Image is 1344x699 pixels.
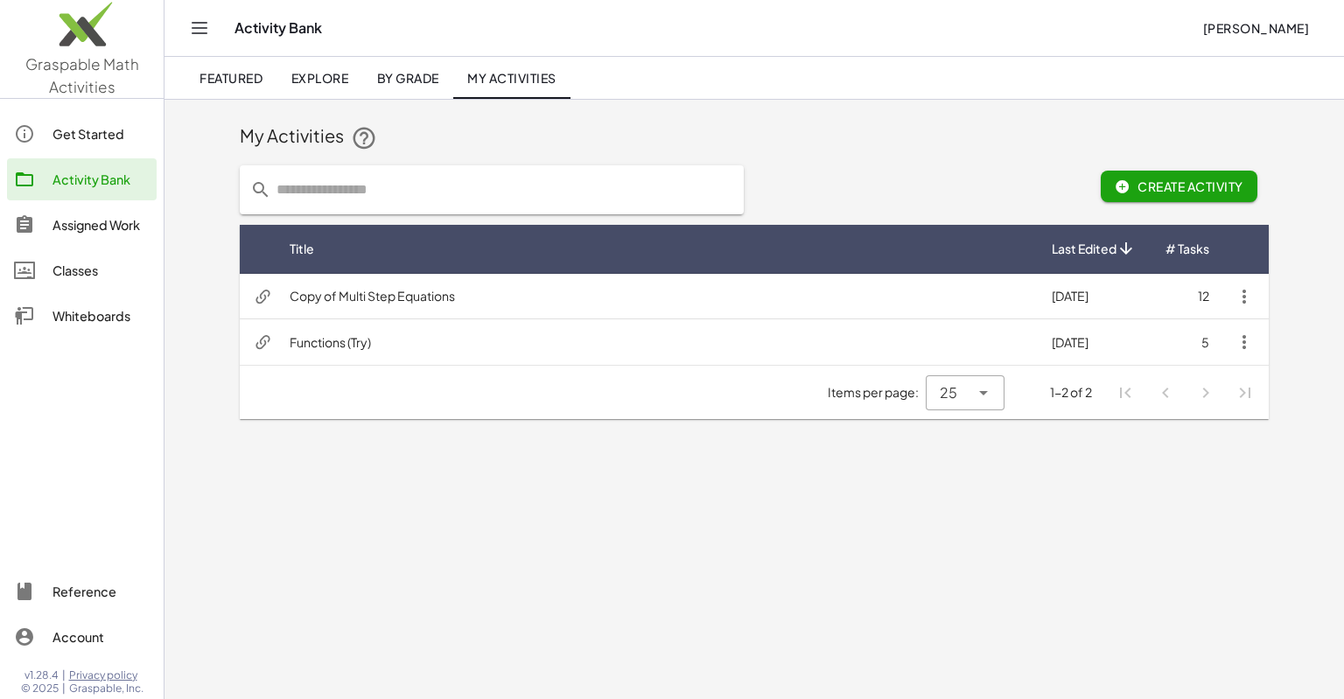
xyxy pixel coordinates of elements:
td: 5 [1151,319,1223,365]
span: Title [290,240,314,258]
td: [DATE] [1038,274,1151,319]
div: Reference [52,581,150,602]
td: Copy of Multi Step Equations [276,274,1038,319]
div: My Activities [240,123,1269,151]
span: | [62,668,66,682]
span: v1.28.4 [24,668,59,682]
td: [DATE] [1038,319,1151,365]
span: Graspable Math Activities [25,54,139,96]
span: Explore [290,70,348,86]
a: Account [7,616,157,658]
a: Privacy policy [69,668,143,682]
a: Classes [7,249,157,291]
nav: Pagination Navigation [1106,373,1265,413]
a: Reference [7,570,157,612]
i: prepended action [250,179,271,200]
span: 25 [940,382,957,403]
td: 12 [1151,274,1223,319]
span: © 2025 [21,682,59,696]
a: Get Started [7,113,157,155]
div: Assigned Work [52,214,150,235]
span: Create Activity [1115,178,1243,194]
span: | [62,682,66,696]
span: Featured [199,70,262,86]
span: Items per page: [828,383,926,402]
span: By Grade [376,70,438,86]
button: Toggle navigation [185,14,213,42]
a: Assigned Work [7,204,157,246]
span: # Tasks [1165,240,1209,258]
div: Whiteboards [52,305,150,326]
td: Functions (Try) [276,319,1038,365]
a: Whiteboards [7,295,157,337]
div: Get Started [52,123,150,144]
div: Activity Bank [52,169,150,190]
button: Create Activity [1101,171,1257,202]
button: [PERSON_NAME] [1188,12,1323,44]
div: 1-2 of 2 [1050,383,1092,402]
span: [PERSON_NAME] [1202,20,1309,36]
div: Account [52,626,150,647]
span: Graspable, Inc. [69,682,143,696]
span: My Activities [467,70,556,86]
div: Classes [52,260,150,281]
a: Activity Bank [7,158,157,200]
span: Last Edited [1052,240,1116,258]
